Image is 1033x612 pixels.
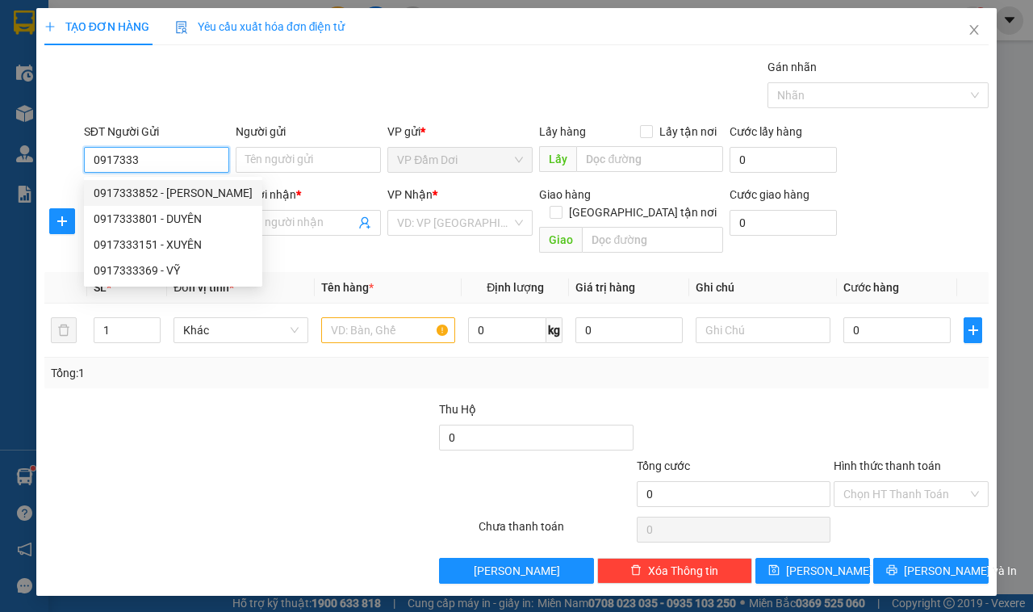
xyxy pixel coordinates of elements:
span: save [768,564,780,577]
div: Chưa thanh toán [477,518,635,546]
span: close [968,23,981,36]
span: plus [44,21,56,32]
div: 0917333369 - VỸ [94,262,253,279]
label: Cước giao hàng [730,188,809,201]
th: Ghi chú [689,272,837,304]
button: [PERSON_NAME] [439,558,594,584]
span: Lấy [539,146,576,172]
span: printer [886,564,897,577]
button: printer[PERSON_NAME] và In [873,558,989,584]
div: 0917333369 - VỸ [84,258,262,283]
div: 0917333852 - TRƯƠNG THÚY LAN [84,180,262,206]
span: SL [94,281,107,294]
span: Đơn vị tính [174,281,234,294]
span: Cước hàng [843,281,899,294]
span: Lấy tận nơi [653,123,723,140]
div: SĐT Người Gửi [84,123,229,140]
span: [GEOGRAPHIC_DATA] tận nơi [563,203,723,221]
input: VD: Bàn, Ghế [321,317,456,343]
span: Thu Hộ [439,403,476,416]
div: 0917333801 - DUYÊN [94,210,253,228]
div: Người nhận [236,186,381,203]
span: Giao [539,227,582,253]
button: delete [51,317,77,343]
div: 0917333151 - XUYÊN [84,232,262,258]
input: Cước lấy hàng [730,147,837,173]
span: Định lượng [487,281,544,294]
div: Tổng: 1 [51,364,400,382]
span: [PERSON_NAME] và In [904,562,1017,580]
div: Người gửi [236,123,381,140]
div: 0917333801 - DUYÊN [84,206,262,232]
span: Lấy hàng [539,125,586,138]
span: VP Nhận [387,188,433,201]
button: save[PERSON_NAME] [755,558,871,584]
button: Close [951,8,997,53]
span: Tổng cước [637,459,690,472]
span: plus [964,324,981,337]
span: Khác [183,318,299,342]
label: Hình thức thanh toán [834,459,941,472]
span: Xóa Thông tin [648,562,718,580]
span: TẠO ĐƠN HÀNG [44,20,149,33]
button: plus [49,208,75,234]
div: 0917333151 - XUYÊN [94,236,253,254]
span: user-add [358,216,371,229]
button: plus [964,317,982,343]
span: [PERSON_NAME] [474,562,560,580]
span: delete [630,564,642,577]
span: Yêu cầu xuất hóa đơn điện tử [175,20,345,33]
button: deleteXóa Thông tin [597,558,752,584]
span: kg [546,317,563,343]
img: icon [175,21,188,34]
div: VP gửi [387,123,533,140]
span: [PERSON_NAME] [786,562,872,580]
input: Ghi Chú [696,317,830,343]
input: Dọc đường [576,146,722,172]
label: Cước lấy hàng [730,125,802,138]
span: Tên hàng [321,281,374,294]
span: VP Đầm Dơi [397,148,523,172]
input: Dọc đường [582,227,722,253]
label: Gán nhãn [767,61,817,73]
div: 0917333852 - [PERSON_NAME] [94,184,253,202]
input: Cước giao hàng [730,210,837,236]
input: 0 [575,317,683,343]
span: plus [50,215,74,228]
span: Giá trị hàng [575,281,635,294]
span: Giao hàng [539,188,591,201]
